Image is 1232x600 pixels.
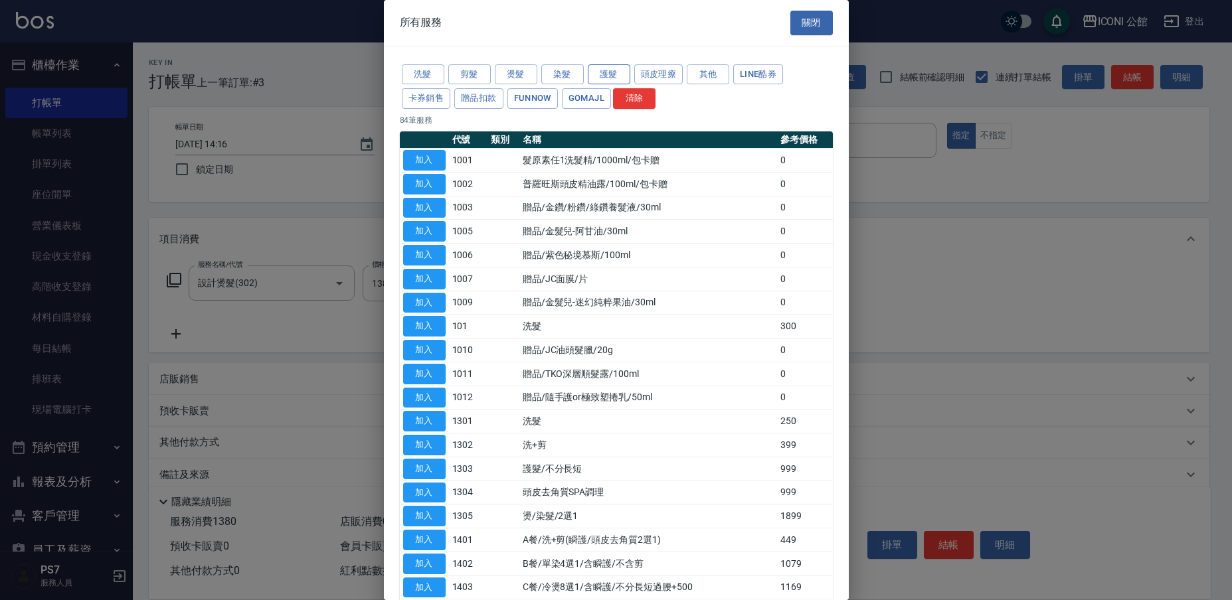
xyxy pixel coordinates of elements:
[777,196,833,220] td: 0
[449,291,487,315] td: 1009
[449,386,487,410] td: 1012
[403,269,446,289] button: 加入
[777,172,833,196] td: 0
[562,88,611,109] button: GOMAJL
[777,291,833,315] td: 0
[519,410,777,433] td: 洗髮
[588,64,630,85] button: 護髮
[777,267,833,291] td: 0
[777,362,833,386] td: 0
[449,362,487,386] td: 1011
[449,149,487,173] td: 1001
[400,114,833,126] p: 84 筆服務
[402,88,451,109] button: 卡券銷售
[403,506,446,526] button: 加入
[519,504,777,528] td: 燙/染髮/2選1
[403,577,446,598] button: 加入
[777,410,833,433] td: 250
[454,88,503,109] button: 贈品扣款
[449,172,487,196] td: 1002
[487,131,519,149] th: 類別
[777,220,833,244] td: 0
[449,433,487,457] td: 1302
[790,11,833,35] button: 關閉
[777,149,833,173] td: 0
[403,483,446,503] button: 加入
[403,221,446,242] button: 加入
[777,131,833,149] th: 參考價格
[519,172,777,196] td: 普羅旺斯頭皮精油露/100ml/包卡贈
[519,244,777,267] td: 贈品/紫色秘境慕斯/100ml
[449,220,487,244] td: 1005
[449,338,487,362] td: 1010
[519,457,777,481] td: 護髮/不分長短
[403,530,446,550] button: 加入
[541,64,584,85] button: 染髮
[403,411,446,431] button: 加入
[777,338,833,362] td: 0
[687,64,729,85] button: 其他
[403,388,446,408] button: 加入
[613,88,656,109] button: 清除
[777,315,833,338] td: 300
[448,64,491,85] button: 剪髮
[519,575,777,599] td: C餐/冷燙8選1/含瞬護/不分長短過腰+500
[777,481,833,504] td: 999
[403,174,446,194] button: 加入
[777,386,833,410] td: 0
[449,552,487,575] td: 1402
[449,267,487,291] td: 1007
[519,131,777,149] th: 名稱
[449,481,487,504] td: 1304
[519,481,777,504] td: 頭皮去角質SPA調理
[777,504,833,528] td: 1899
[402,64,444,85] button: 洗髮
[519,315,777,338] td: 洗髮
[777,575,833,599] td: 1169
[403,459,446,479] button: 加入
[519,386,777,410] td: 贈品/隨手護or極致塑捲乳/50ml
[519,433,777,457] td: 洗+剪
[449,528,487,552] td: 1401
[403,150,446,171] button: 加入
[777,244,833,267] td: 0
[507,88,558,109] button: FUNNOW
[634,64,683,85] button: 頭皮理療
[449,131,487,149] th: 代號
[519,267,777,291] td: 贈品/JC面膜/片
[733,64,783,85] button: LINE酷券
[449,575,487,599] td: 1403
[403,316,446,337] button: 加入
[519,291,777,315] td: 贈品/金髮兒-迷幻純粹果油/30ml
[777,528,833,552] td: 449
[519,362,777,386] td: 贈品/TKO深層順髮露/100ml
[449,244,487,267] td: 1006
[403,364,446,384] button: 加入
[403,198,446,218] button: 加入
[519,552,777,575] td: B餐/單染4選1/含瞬護/不含剪
[495,64,537,85] button: 燙髮
[403,293,446,313] button: 加入
[449,410,487,433] td: 1301
[403,435,446,455] button: 加入
[777,433,833,457] td: 399
[449,457,487,481] td: 1303
[519,149,777,173] td: 髮原素任1洗髮精/1000ml/包卡贈
[403,340,446,360] button: 加入
[519,338,777,362] td: 贈品/JC油頭髮臘/20g
[403,554,446,574] button: 加入
[777,552,833,575] td: 1079
[400,16,442,29] span: 所有服務
[519,220,777,244] td: 贈品/金髮兒-阿甘油/30ml
[777,457,833,481] td: 999
[449,196,487,220] td: 1003
[519,196,777,220] td: 贈品/金鑽/粉鑽/綠鑽養髮液/30ml
[449,504,487,528] td: 1305
[519,528,777,552] td: A餐/洗+剪(瞬護/頭皮去角質2選1)
[449,315,487,338] td: 101
[403,245,446,265] button: 加入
